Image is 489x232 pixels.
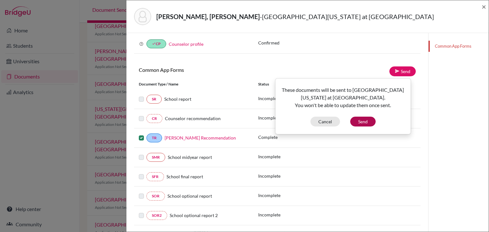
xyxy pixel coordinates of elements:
[258,95,280,102] p: Incomplete
[275,78,411,134] div: Send
[146,114,162,123] a: CR
[146,39,166,48] a: doneCP
[350,117,376,126] button: Send
[310,117,340,126] button: Cancel
[170,213,218,218] span: School optional report 2
[146,95,162,104] a: SR
[146,192,165,201] a: SOR
[146,133,162,142] a: TR
[165,135,236,140] a: [PERSON_NAME] Recommendation
[258,211,280,218] p: Incomplete
[258,39,416,46] p: Confirmed
[169,41,203,47] a: Counselor profile
[482,2,486,11] span: ×
[164,96,191,102] span: School report
[253,81,421,87] div: Status
[167,193,212,199] span: School optional report
[152,42,156,45] i: done
[429,41,489,52] a: Common App Forms
[389,66,416,76] a: Send
[146,153,165,162] a: SMR
[165,116,221,121] span: Counselor recommendation
[139,67,273,73] h6: Common App Forms
[258,192,280,199] p: Incomplete
[258,173,280,179] p: Incomplete
[258,134,278,140] p: Complete
[146,211,167,220] a: SOR2
[168,154,212,160] span: School midyear report
[482,3,486,10] button: Close
[260,13,434,20] span: - [GEOGRAPHIC_DATA][US_STATE] at [GEOGRAPHIC_DATA]
[146,172,164,181] a: SFR
[134,81,253,87] div: Document Type / Name
[258,114,280,121] p: Incomplete
[167,174,203,179] span: School final report
[156,13,260,20] strong: [PERSON_NAME], [PERSON_NAME]
[280,86,406,109] p: These documents will be sent to [GEOGRAPHIC_DATA][US_STATE] at [GEOGRAPHIC_DATA]. You won't be ab...
[258,153,280,160] p: Incomplete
